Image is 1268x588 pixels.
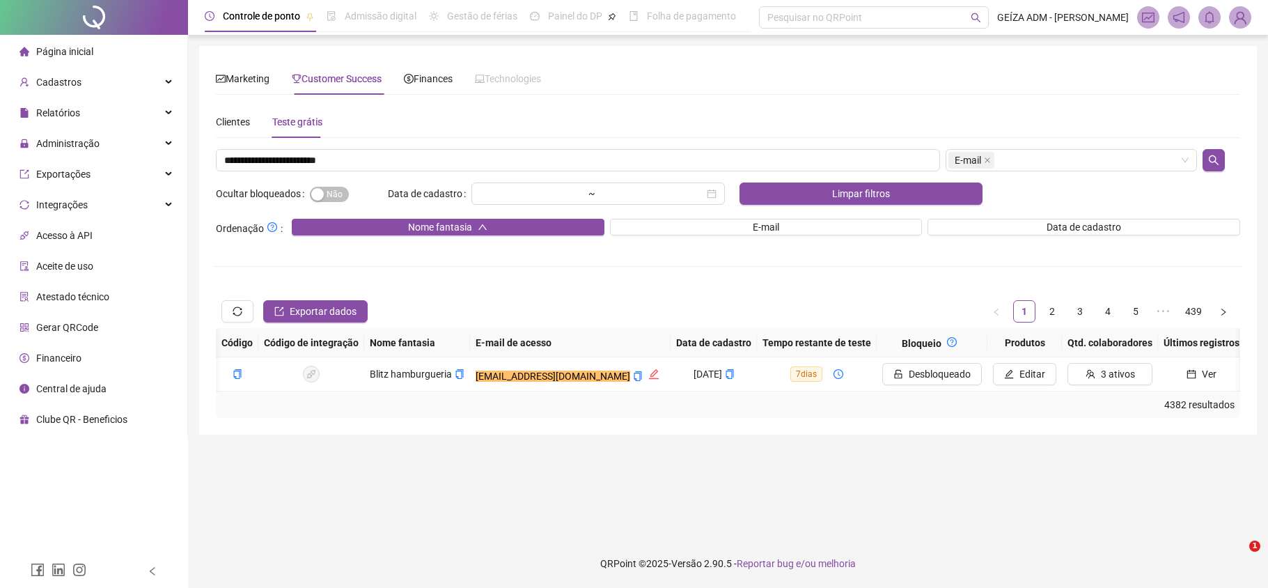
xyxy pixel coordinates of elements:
[292,219,604,235] button: Nome fantasiaup
[36,383,107,394] span: Central de ajuda
[36,261,93,272] span: Aceite de uso
[971,13,981,23] span: search
[1152,300,1175,323] span: •••
[221,300,253,323] button: sync
[19,323,29,332] span: qrcode
[608,13,616,21] span: pushpin
[1152,300,1175,323] li: 5 próximas páginas
[1014,301,1035,322] a: 1
[455,366,464,382] button: copiar
[272,114,322,130] div: Teste grátis
[548,10,602,22] span: Painel do DP
[757,328,877,357] th: Tempo restante de teste
[19,108,29,118] span: file
[19,77,29,87] span: user-add
[833,369,843,379] span: clock-circle
[984,157,991,164] span: close
[1187,369,1196,379] span: calendar
[327,11,336,21] span: file-done
[475,74,485,84] span: laptop
[19,139,29,148] span: lock
[955,153,981,168] span: E-mail
[148,566,157,576] span: left
[779,363,854,385] button: 7diasclock-circle
[36,46,93,57] span: Página inicial
[216,114,250,130] div: Clientes
[583,189,601,199] div: ~
[647,10,736,22] span: Folha de pagamento
[267,222,277,232] span: question-circle
[1067,363,1152,385] button: 3 ativos
[1019,366,1045,382] span: Editar
[36,230,93,241] span: Acesso à API
[1125,301,1146,322] a: 5
[216,328,258,357] th: Código
[882,334,982,351] div: Bloqueio
[475,73,541,84] span: Technologies
[292,73,382,84] span: Customer Success
[1013,300,1035,323] li: 1
[19,353,29,363] span: dollar
[216,73,269,84] span: Marketing
[1212,300,1235,323] li: Próxima página
[370,369,452,380] span: Blitz hamburgueria
[893,369,903,379] span: unlock
[19,415,29,424] span: gift
[233,307,242,316] span: sync
[694,369,735,380] span: [DATE]
[629,11,639,21] span: book
[1004,369,1014,379] span: edit
[633,369,643,384] button: copiar
[447,10,517,22] span: Gestão de férias
[1097,300,1119,323] li: 4
[725,366,735,382] button: copiar
[19,47,29,56] span: home
[985,300,1008,323] li: Página anterior
[408,219,472,235] span: Nome fantasia
[19,292,29,302] span: solution
[610,219,923,235] button: E-mail
[1180,300,1207,323] li: 439
[1101,366,1135,382] span: 3 ativos
[1202,366,1216,382] span: Ver
[927,219,1240,235] button: Data de cadastro
[985,300,1008,323] button: left
[36,138,100,149] span: Administração
[832,186,890,201] span: Limpar filtros
[388,183,471,205] label: Data de cadastro
[36,199,88,210] span: Integrações
[274,307,284,316] span: export
[1158,328,1245,357] th: Últimos registros
[205,11,214,21] span: clock-circle
[739,183,983,205] button: Limpar filtros
[671,328,757,357] th: Data de cadastro
[1181,301,1206,322] a: 439
[264,219,281,235] button: Ordenação:
[233,369,242,379] span: copy
[790,366,822,382] span: 7 dias
[36,77,81,88] span: Cadastros
[1047,219,1121,235] span: Data de cadastro
[19,200,29,210] span: sync
[671,558,702,569] span: Versão
[947,337,957,347] span: question-circle
[31,563,45,577] span: facebook
[52,563,65,577] span: linkedin
[290,304,357,319] span: Exportar dados
[1142,11,1154,24] span: fund
[1125,300,1147,323] li: 5
[993,363,1056,385] button: Editar
[216,183,310,205] label: Ocultar bloqueados
[1221,541,1254,574] iframe: Intercom live chat
[1041,300,1063,323] li: 2
[1230,7,1251,28] img: 29244
[1249,541,1260,552] span: 1
[882,363,982,385] button: Desbloqueado
[233,366,242,382] button: copiar
[478,222,487,232] span: up
[648,369,659,380] span: edit
[292,74,302,84] span: trophy
[221,397,1235,412] div: 4382 resultados
[188,539,1268,588] footer: QRPoint © 2025 - 2.90.5 -
[737,558,856,569] span: Reportar bug e/ou melhoria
